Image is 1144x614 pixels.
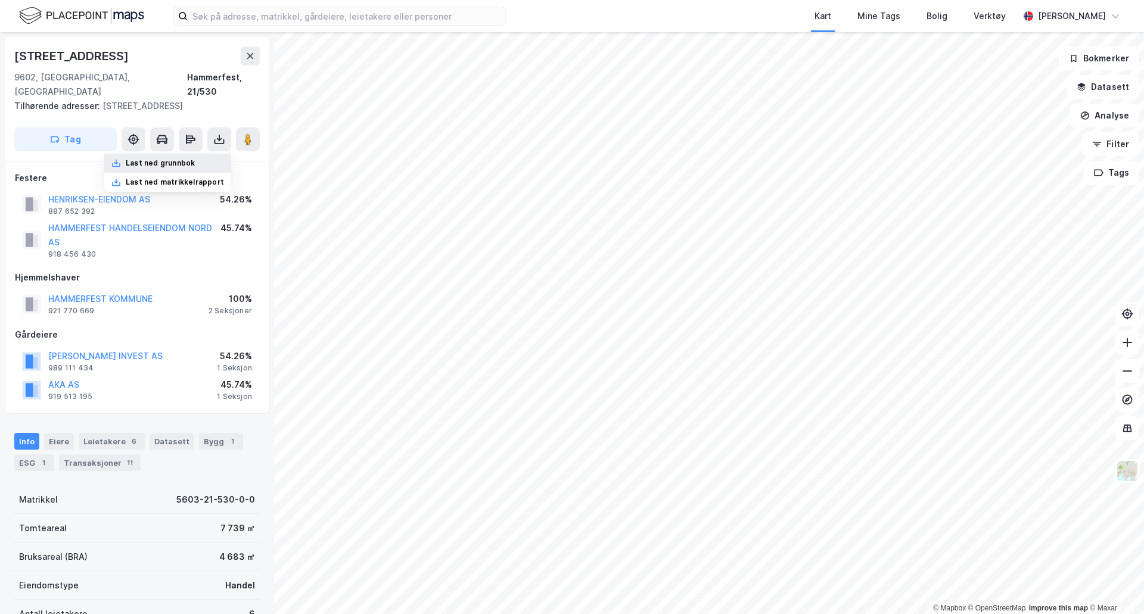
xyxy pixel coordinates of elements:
a: OpenStreetMap [968,604,1026,612]
div: Tomteareal [19,521,67,535]
div: Transaksjoner [59,454,141,471]
div: 921 770 669 [48,306,94,316]
div: 1 Seksjon [217,392,252,401]
div: 9602, [GEOGRAPHIC_DATA], [GEOGRAPHIC_DATA] [14,70,187,99]
div: 1 [226,435,238,447]
button: Bokmerker [1059,46,1139,70]
div: 2 Seksjoner [209,306,252,316]
div: Leietakere [79,433,145,450]
div: Hammerfest, 21/530 [187,70,260,99]
img: Z [1116,460,1139,482]
div: 45.74% [220,221,252,235]
button: Tag [14,127,117,151]
img: logo.f888ab2527a4732fd821a326f86c7f29.svg [19,5,144,26]
div: 7 739 ㎡ [220,521,255,535]
div: Eiendomstype [19,578,79,593]
div: Mine Tags [857,9,900,23]
div: Festere [15,171,259,185]
div: 100% [209,292,252,306]
div: [PERSON_NAME] [1038,9,1106,23]
div: 6 [128,435,140,447]
button: Analyse [1070,104,1139,127]
div: Matrikkel [19,493,58,507]
div: Hjemmelshaver [15,270,259,285]
button: Tags [1084,161,1139,185]
div: Last ned matrikkelrapport [126,177,224,187]
div: 887 652 392 [48,207,95,216]
div: [STREET_ADDRESS] [14,46,131,66]
a: Improve this map [1029,604,1088,612]
div: Last ned grunnbok [126,158,195,168]
iframe: Chat Widget [1084,557,1144,614]
div: Handel [225,578,255,593]
div: Kontrollprogram for chat [1084,557,1144,614]
span: Tilhørende adresser: [14,101,102,111]
div: 919 513 195 [48,392,92,401]
div: Bolig [927,9,947,23]
input: Søk på adresse, matrikkel, gårdeiere, leietakere eller personer [188,7,506,25]
div: 1 [38,457,49,469]
button: Datasett [1067,75,1139,99]
div: Info [14,433,39,450]
div: 4 683 ㎡ [219,550,255,564]
div: Bygg [199,433,243,450]
div: 45.74% [217,378,252,392]
button: Filter [1082,132,1139,156]
div: Gårdeiere [15,328,259,342]
div: Bruksareal (BRA) [19,550,88,564]
div: Eiere [44,433,74,450]
div: ESG [14,454,54,471]
div: 918 456 430 [48,250,96,259]
div: 54.26% [217,349,252,363]
div: 1 Seksjon [217,363,252,373]
div: 54.26% [220,192,252,207]
a: Mapbox [933,604,966,612]
div: 989 111 434 [48,363,94,373]
div: 5603-21-530-0-0 [176,493,255,507]
div: Kart [815,9,831,23]
div: [STREET_ADDRESS] [14,99,250,113]
div: Verktøy [974,9,1006,23]
div: Datasett [150,433,194,450]
div: 11 [124,457,136,469]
